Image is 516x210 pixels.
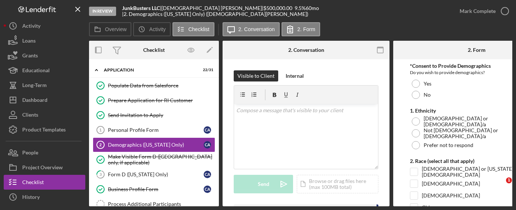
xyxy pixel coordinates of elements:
[258,175,269,193] div: Send
[263,5,295,11] div: $500,000.00
[4,33,85,48] button: Loans
[4,63,85,78] button: Educational
[99,172,102,177] tspan: 3
[282,22,320,36] button: 2. Form
[237,70,275,81] div: Visible to Client
[286,70,304,81] div: Internal
[4,19,85,33] button: Activity
[108,186,204,192] div: Business Profile Form
[452,4,512,19] button: Mark Complete
[93,108,215,123] a: Send Invitation to Apply
[122,5,160,11] b: JunkBusters LLC
[295,5,306,11] div: 9.5 %
[172,22,214,36] button: Checklist
[161,5,263,11] div: [DEMOGRAPHIC_DATA] [PERSON_NAME] |
[188,26,210,32] label: Checklist
[93,93,215,108] a: Prepare Application for RI Customer
[4,160,85,175] button: Project Overview
[4,175,85,190] button: Checklist
[143,47,165,53] div: Checklist
[22,93,47,109] div: Dashboard
[424,142,473,148] label: Prefer not to respond
[108,83,215,89] div: Populate Data from Salesforce
[204,141,211,149] div: C A
[22,48,38,65] div: Grants
[108,154,215,166] div: Make Visible Form D ([GEOGRAPHIC_DATA] only, if applicable)
[422,192,480,199] label: [DEMOGRAPHIC_DATA]
[22,107,38,124] div: Clients
[93,78,215,93] a: Populate Data from Salesforce
[298,26,315,32] label: 2. Form
[4,190,85,204] button: History
[282,70,308,81] button: Internal
[108,112,215,118] div: Send Invitation to Apply
[4,145,85,160] button: People
[4,48,85,63] button: Grants
[4,107,85,122] button: Clients
[108,97,215,103] div: Prepare Application for RI Customer
[239,26,275,32] label: 2. Conversation
[89,7,116,16] div: In Review
[22,190,40,206] div: History
[306,5,319,11] div: 60 mo
[424,81,431,87] label: Yes
[108,127,204,133] div: Personal Profile Form
[99,143,102,147] tspan: 2
[22,78,47,94] div: Long-Term
[89,22,131,36] button: Overview
[22,175,44,191] div: Checklist
[22,63,50,80] div: Educational
[424,92,431,98] label: No
[234,70,278,81] button: Visible to Client
[93,123,215,137] a: 1Personal Profile FormCA
[122,5,161,11] div: |
[22,160,63,177] div: Project Overview
[4,122,85,137] button: Product Templates
[460,4,496,19] div: Mark Complete
[93,167,215,182] a: 3Form D ([US_STATE] Only)CA
[22,19,40,35] div: Activity
[422,180,480,187] label: [DEMOGRAPHIC_DATA]
[149,26,165,32] label: Activity
[108,201,215,207] div: Process Additional Participants
[204,171,211,178] div: C A
[234,175,293,193] button: Send
[506,177,512,183] span: 1
[22,122,66,139] div: Product Templates
[22,145,38,162] div: People
[200,68,213,72] div: 22 / 31
[4,93,85,107] button: Dashboard
[468,47,486,53] div: 2. Form
[223,22,280,36] button: 2. Conversation
[105,26,126,32] label: Overview
[22,33,36,50] div: Loans
[93,182,215,197] a: Business Profile FormCA
[204,186,211,193] div: C A
[491,177,509,195] iframe: Intercom live chat
[288,47,324,53] div: 2. Conversation
[108,142,204,148] div: Demographics ([US_STATE] Only)
[104,68,195,72] div: Application
[99,128,102,132] tspan: 1
[93,137,215,152] a: 2Demographics ([US_STATE] Only)CA
[108,171,204,177] div: Form D ([US_STATE] Only)
[204,126,211,134] div: C A
[122,11,308,17] div: | 2. Demographics ([US_STATE] Only) ([DEMOGRAPHIC_DATA][PERSON_NAME])
[133,22,170,36] button: Activity
[93,152,215,167] a: Make Visible Form D ([GEOGRAPHIC_DATA] only, if applicable)
[4,78,85,93] button: Long-Term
